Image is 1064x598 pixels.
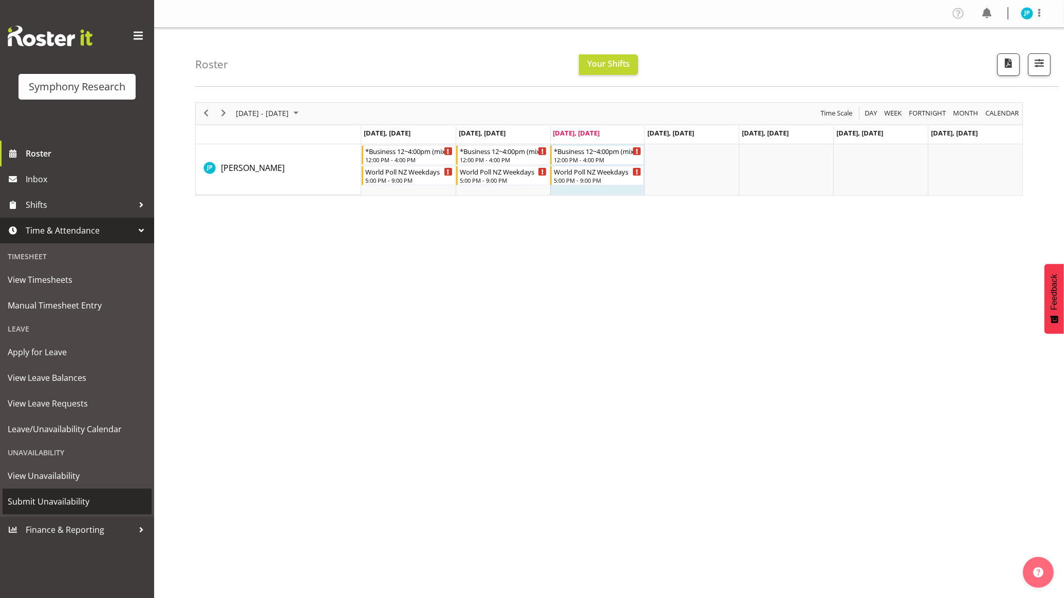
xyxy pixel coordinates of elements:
button: Timeline Month [951,107,980,120]
div: Jake Pringle"s event - World Poll NZ Weekdays Begin From Wednesday, September 17, 2025 at 5:00:00... [550,166,644,185]
span: Time Scale [819,107,853,120]
span: Feedback [1050,274,1059,310]
div: World Poll NZ Weekdays [554,166,641,177]
div: next period [215,103,232,124]
a: View Leave Requests [3,391,152,416]
span: View Unavailability [8,468,146,484]
button: Fortnight [907,107,948,120]
span: [DATE] - [DATE] [235,107,290,120]
button: Next [217,107,231,120]
div: World Poll NZ Weekdays [460,166,547,177]
span: Time & Attendance [26,223,134,238]
span: [DATE], [DATE] [364,128,410,138]
a: View Unavailability [3,463,152,489]
td: Jake Pringle resource [196,144,361,195]
span: Month [952,107,979,120]
span: Day [864,107,878,120]
table: Timeline Week of September 17, 2025 [361,144,1022,195]
span: Leave/Unavailability Calendar [8,421,146,437]
div: 5:00 PM - 9:00 PM [554,176,641,184]
span: Week [883,107,903,120]
span: [DATE], [DATE] [742,128,789,138]
div: *Business 12~4:00pm (mixed shift start times) [554,146,641,156]
button: Timeline Day [863,107,879,120]
span: Fortnight [908,107,947,120]
button: Filter Shifts [1028,53,1051,76]
div: previous period [197,103,215,124]
div: September 15 - 21, 2025 [232,103,305,124]
a: [PERSON_NAME] [221,162,285,174]
span: Finance & Reporting [26,522,134,537]
span: Your Shifts [587,58,630,69]
span: Manual Timesheet Entry [8,298,146,313]
a: Leave/Unavailability Calendar [3,416,152,442]
div: Timesheet [3,246,152,267]
span: View Leave Balances [8,370,146,385]
span: [DATE], [DATE] [553,128,600,138]
img: jake-pringle11873.jpg [1021,7,1033,20]
div: 5:00 PM - 9:00 PM [365,176,453,184]
span: View Leave Requests [8,396,146,411]
span: Roster [26,146,149,161]
a: View Leave Balances [3,365,152,391]
button: September 2025 [234,107,303,120]
button: Feedback - Show survey [1044,264,1064,334]
div: Leave [3,318,152,339]
button: Download a PDF of the roster according to the set date range. [997,53,1020,76]
button: Timeline Week [883,107,904,120]
span: [DATE], [DATE] [931,128,978,138]
h4: Roster [195,59,228,70]
img: Rosterit website logo [8,26,92,46]
div: Symphony Research [29,79,125,94]
button: Your Shifts [579,54,638,75]
div: 5:00 PM - 9:00 PM [460,176,547,184]
a: View Timesheets [3,267,152,293]
button: Month [984,107,1021,120]
span: Inbox [26,171,149,187]
span: [DATE], [DATE] [647,128,694,138]
a: Apply for Leave [3,339,152,365]
div: Jake Pringle"s event - World Poll NZ Weekdays Begin From Tuesday, September 16, 2025 at 5:00:00 P... [456,166,550,185]
span: [DATE], [DATE] [836,128,883,138]
div: 12:00 PM - 4:00 PM [554,156,641,164]
span: Submit Unavailability [8,494,146,509]
span: Shifts [26,197,134,213]
span: [DATE], [DATE] [459,128,506,138]
button: Previous [199,107,213,120]
div: 12:00 PM - 4:00 PM [460,156,547,164]
div: Jake Pringle"s event - *Business 12~4:00pm (mixed shift start times) Begin From Monday, September... [362,145,455,165]
div: Jake Pringle"s event - World Poll NZ Weekdays Begin From Monday, September 15, 2025 at 5:00:00 PM... [362,166,455,185]
div: Jake Pringle"s event - *Business 12~4:00pm (mixed shift start times) Begin From Tuesday, Septembe... [456,145,550,165]
button: Time Scale [819,107,854,120]
div: 12:00 PM - 4:00 PM [365,156,453,164]
div: World Poll NZ Weekdays [365,166,453,177]
a: Submit Unavailability [3,489,152,514]
div: Unavailability [3,442,152,463]
div: *Business 12~4:00pm (mixed shift start times) [365,146,453,156]
div: *Business 12~4:00pm (mixed shift start times) [460,146,547,156]
div: Jake Pringle"s event - *Business 12~4:00pm (mixed shift start times) Begin From Wednesday, Septem... [550,145,644,165]
a: Manual Timesheet Entry [3,293,152,318]
span: View Timesheets [8,272,146,287]
img: help-xxl-2.png [1033,567,1043,577]
div: Timeline Week of September 17, 2025 [195,102,1023,196]
span: Apply for Leave [8,344,146,360]
span: calendar [984,107,1020,120]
